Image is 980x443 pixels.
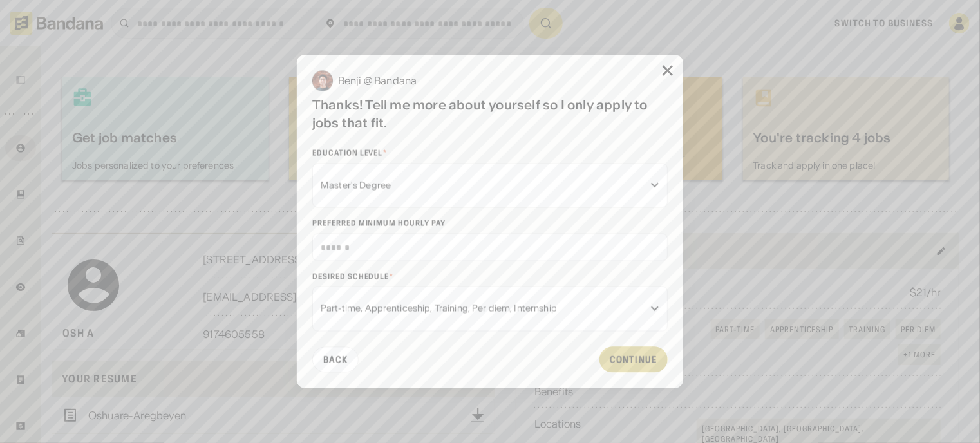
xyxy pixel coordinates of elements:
[338,76,417,86] div: Benji @ Bandana
[321,297,645,321] div: Part-time, Apprenticeship, Training, Per diem, Internship
[312,71,333,91] img: Benji @ Bandana
[312,97,668,133] div: Thanks! Tell me more about yourself so I only apply to jobs that fit.
[312,271,668,281] div: Desired schedule
[323,355,348,364] div: Back
[321,174,645,197] div: Master's Degree
[312,148,668,158] div: Education level
[312,218,668,229] div: Preferred minimum hourly pay
[610,355,657,364] div: Continue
